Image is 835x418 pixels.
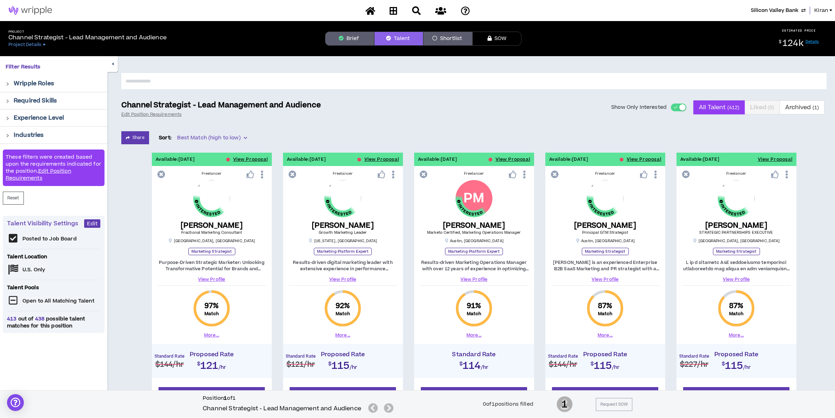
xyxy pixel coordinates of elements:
[582,248,629,255] p: Marketing Strategist
[418,351,531,358] h4: Standard Rate
[552,387,659,407] button: Add to Shortlist(candidate will be notified)
[779,39,781,45] sup: $
[325,32,374,46] button: Brief
[549,351,662,358] h4: Proposed Rate
[420,171,528,177] div: Freelancer
[224,394,227,402] b: 1
[155,359,184,370] span: $144 /hr
[193,180,230,217] img: dzTz5Cm4RIpdE6mZIuEnhAWdd6BcahYojC7mlg3o.png
[420,259,528,272] p: Results-driven Marketing Operations Manager with over 12 years of experience in optimizing market...
[596,398,632,411] button: Request SOW
[181,230,242,235] span: Fractional Marketing Consultant
[218,364,227,371] span: /hr
[481,364,489,371] span: /hr
[456,180,492,217] div: Prakruti M.
[203,404,361,413] h5: Channel Strategist - Lead Management and Audience
[598,311,613,317] small: Match
[121,100,321,110] p: Channel Strategist - Lead Management and Audience
[814,7,828,14] span: Kiran
[287,351,399,358] h4: Proposed Rate
[309,238,377,244] p: [US_STATE] , [GEOGRAPHIC_DATA]
[156,156,195,163] p: Available: [DATE]
[551,171,660,177] div: Freelancer
[420,276,528,283] a: View Profile
[3,192,24,205] button: Reset
[680,358,793,371] h2: $115
[7,315,18,323] span: 413
[319,230,367,235] span: Growth Marketing Leader
[204,332,219,338] button: More...
[427,221,521,230] h5: [PERSON_NAME]
[3,150,105,186] div: These filters were created based upon the requirements indicated for the position.
[155,351,268,358] h4: Proposed Rate
[7,394,24,411] div: Open Intercom Messenger
[445,248,503,255] p: Marketing Platform Expert
[33,315,46,323] span: 438
[699,221,773,230] h5: [PERSON_NAME]
[287,359,315,370] span: $121 /hr
[750,99,774,116] span: Liked
[7,316,100,330] span: out of possible talent matches for this position
[557,396,573,413] span: 1
[374,32,423,46] button: Talent
[121,112,182,117] a: Edit Position Requirements
[713,248,760,255] p: Marketing Strategist
[682,171,791,177] div: Freelancer
[87,220,97,227] span: Edit
[549,156,588,163] p: Available: [DATE]
[627,153,661,166] button: View Proposal
[204,311,219,317] small: Match
[548,354,578,359] h4: Standard Rate
[671,104,686,111] button: Show Only Interested
[6,82,9,86] span: right
[121,131,149,144] button: Share
[421,387,527,407] button: Add to Shortlist(candidate will be notified)
[324,180,361,217] img: ewv6GpfdpSwNdnuqjpBvm8gGoIcvoIU2P1YMZODd.png
[286,354,316,359] h4: Standard Rate
[768,104,774,111] small: ( 0 )
[159,387,265,407] button: Add to Shortlist(candidate will be notified)
[336,301,350,311] span: 92 %
[466,332,482,338] button: More...
[312,221,374,230] h5: [PERSON_NAME]
[680,156,720,163] p: Available: [DATE]
[575,238,635,244] p: Austin , [GEOGRAPHIC_DATA]
[159,134,172,142] p: Sort:
[6,167,71,182] a: Edit Position Requirements
[483,400,533,408] div: 0 of 1 positions filled
[549,358,662,371] h2: $115
[427,230,521,235] span: Marketo Certified, Marketing Operations Manager
[289,276,397,283] a: View Profile
[683,387,790,407] button: Add to Shortlist(candidate will be notified)
[598,301,612,311] span: 87 %
[680,351,793,358] h4: Proposed Rate
[682,276,791,283] a: View Profile
[598,332,613,338] button: More...
[758,153,793,166] button: View Proposal
[418,156,457,163] p: Available: [DATE]
[729,311,744,317] small: Match
[574,221,636,230] h5: [PERSON_NAME]
[699,230,773,235] span: STRATEGIC PARTNERSHIPS EXECUTIVE
[204,301,219,311] span: 97 %
[549,359,577,370] span: $144 /hr
[157,171,266,177] div: Freelancer
[785,99,819,116] span: Archived
[782,37,803,49] span: 124k
[6,134,9,138] span: right
[679,354,709,359] h4: Standard Rate
[14,97,57,105] p: Required Skills
[289,259,397,272] p: Results-driven digital marketing leader with extensive experience in performance marketing, team ...
[680,359,708,370] span: $227 /hr
[682,259,791,272] p: L ip d sitametc A4E seddoeiusmo temporinci utlaboreetdo mag aliqua en adm veniamquisno ex ullamc ...
[611,104,667,111] span: Show Only Interested
[8,42,41,47] span: Project Details
[587,180,624,217] img: Ge3x5eqpeMHXU9q8uf3vLRlIZCUq1ji4lU1fLcpF.png
[496,153,530,166] button: View Proposal
[551,259,660,272] p: [PERSON_NAME] is an experienced Enterprise B2B SaaS Marketing and PR strategist with a proven rec...
[155,354,184,359] h4: Standard Rate
[444,238,504,244] p: Austin , [GEOGRAPHIC_DATA]
[14,79,54,88] p: Wripple Roles
[364,153,399,166] button: View Proposal
[335,332,350,338] button: More...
